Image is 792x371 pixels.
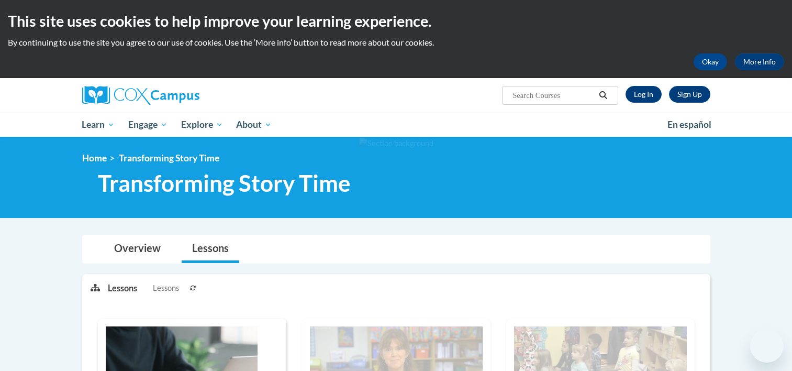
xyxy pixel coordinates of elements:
a: Learn [75,113,122,137]
a: Cox Campus [82,86,281,105]
input: Search Courses [511,89,595,102]
span: En español [667,119,711,130]
a: Home [82,152,107,163]
p: By continuing to use the site you agree to our use of cookies. Use the ‘More info’ button to read... [8,37,784,48]
div: Main menu [66,113,726,137]
h2: This site uses cookies to help improve your learning experience. [8,10,784,31]
img: Section background [359,138,433,149]
a: En español [661,114,718,136]
a: Explore [174,113,230,137]
a: Engage [121,113,174,137]
span: Transforming Story Time [119,152,219,163]
span: About [236,118,272,131]
img: Cox Campus [82,86,199,105]
button: Okay [694,53,727,70]
span: Transforming Story Time [98,169,351,197]
a: Log In [626,86,662,103]
span: Learn [82,118,115,131]
a: Register [669,86,710,103]
a: Lessons [182,235,239,263]
a: More Info [735,53,784,70]
a: About [229,113,278,137]
p: Lessons [108,282,137,294]
a: Overview [104,235,171,263]
iframe: Button to launch messaging window [750,329,784,363]
span: Explore [181,118,223,131]
button: Search [595,89,611,102]
span: Engage [128,118,168,131]
span: Lessons [153,282,179,294]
